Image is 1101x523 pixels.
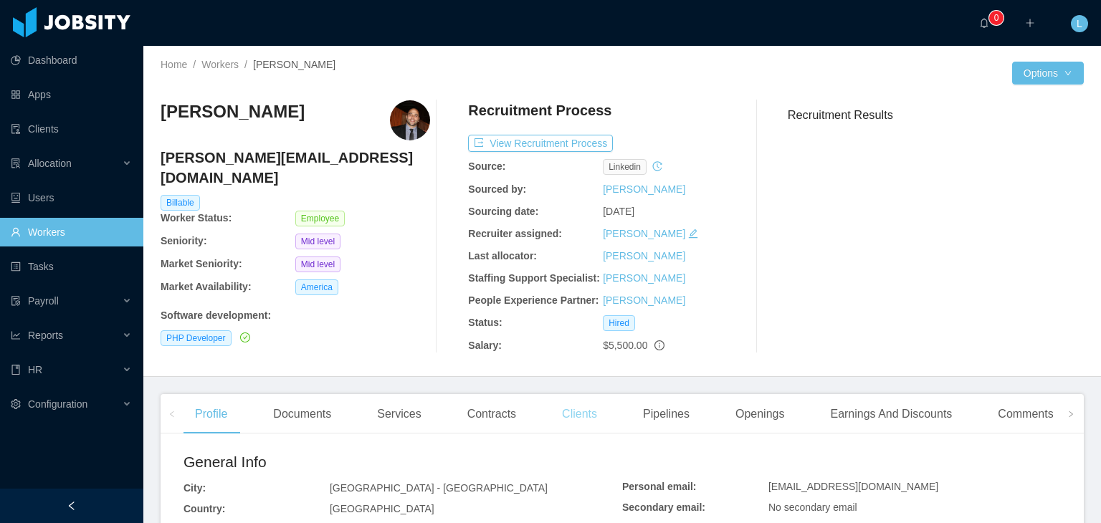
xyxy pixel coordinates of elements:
[468,160,505,172] b: Source:
[979,18,989,28] i: icon: bell
[11,296,21,306] i: icon: file-protect
[1012,62,1084,85] button: Optionsicon: down
[1067,411,1074,418] i: icon: right
[11,330,21,340] i: icon: line-chart
[768,481,938,492] span: [EMAIL_ADDRESS][DOMAIN_NAME]
[468,100,611,120] h4: Recruitment Process
[468,317,502,328] b: Status:
[468,135,613,152] button: icon: exportView Recruitment Process
[240,332,250,342] i: icon: check-circle
[603,294,685,306] a: [PERSON_NAME]
[603,272,685,284] a: [PERSON_NAME]
[11,218,132,246] a: icon: userWorkers
[989,11,1004,25] sup: 0
[366,394,432,434] div: Services
[603,228,685,239] a: [PERSON_NAME]
[244,59,247,70] span: /
[161,100,305,123] h3: [PERSON_NAME]
[11,183,132,212] a: icon: robotUsers
[183,482,206,494] b: City:
[688,229,698,239] i: icon: edit
[183,451,622,474] h2: General Info
[768,502,857,513] span: No secondary email
[468,340,502,351] b: Salary:
[161,59,187,70] a: Home
[295,211,345,226] span: Employee
[11,399,21,409] i: icon: setting
[330,482,548,494] span: [GEOGRAPHIC_DATA] - [GEOGRAPHIC_DATA]
[11,158,21,168] i: icon: solution
[28,398,87,410] span: Configuration
[161,212,232,224] b: Worker Status:
[603,315,635,331] span: Hired
[28,295,59,307] span: Payroll
[631,394,701,434] div: Pipelines
[603,159,647,175] span: linkedin
[456,394,528,434] div: Contracts
[161,258,242,269] b: Market Seniority:
[390,100,430,140] img: 366e128d-bf69-4659-8d44-f2bdba5ceba8_6876a8883bf3d-400w.png
[468,228,562,239] b: Recruiter assigned:
[11,80,132,109] a: icon: appstoreApps
[724,394,796,434] div: Openings
[295,256,340,272] span: Mid level
[468,250,537,261] b: Last allocator:
[161,195,200,211] span: Billable
[603,183,685,195] a: [PERSON_NAME]
[654,340,664,350] span: info-circle
[652,161,662,171] i: icon: history
[193,59,196,70] span: /
[28,330,63,341] span: Reports
[11,46,132,75] a: icon: pie-chartDashboard
[201,59,239,70] a: Workers
[28,364,42,375] span: HR
[168,411,176,418] i: icon: left
[622,481,697,492] b: Personal email:
[11,365,21,375] i: icon: book
[161,281,252,292] b: Market Availability:
[161,310,271,321] b: Software development :
[11,115,132,143] a: icon: auditClients
[622,502,705,513] b: Secondary email:
[161,148,430,188] h4: [PERSON_NAME][EMAIL_ADDRESS][DOMAIN_NAME]
[468,138,613,149] a: icon: exportView Recruitment Process
[237,332,250,343] a: icon: check-circle
[295,279,338,295] span: America
[603,250,685,261] a: [PERSON_NAME]
[262,394,343,434] div: Documents
[468,294,599,306] b: People Experience Partner:
[550,394,609,434] div: Clients
[11,252,132,281] a: icon: profileTasks
[183,394,239,434] div: Profile
[468,206,538,217] b: Sourcing date:
[788,106,1084,124] h3: Recruitment Results
[1077,15,1082,32] span: L
[28,158,72,169] span: Allocation
[1025,18,1035,28] i: icon: plus
[253,59,335,70] span: [PERSON_NAME]
[603,206,634,217] span: [DATE]
[330,503,434,514] span: [GEOGRAPHIC_DATA]
[161,235,207,246] b: Seniority:
[183,503,225,514] b: Country:
[819,394,963,434] div: Earnings And Discounts
[468,272,600,284] b: Staffing Support Specialist:
[468,183,526,195] b: Sourced by:
[161,330,232,346] span: PHP Developer
[295,234,340,249] span: Mid level
[603,340,647,351] span: $5,500.00
[986,394,1064,434] div: Comments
